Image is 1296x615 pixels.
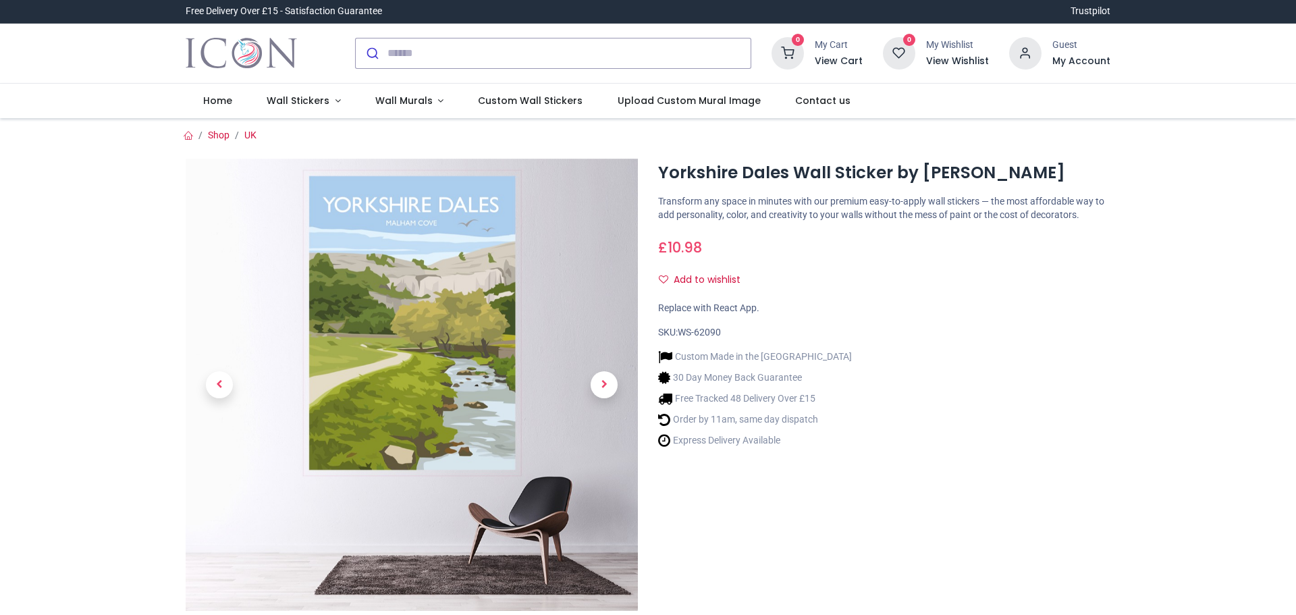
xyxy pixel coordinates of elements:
[1052,38,1110,52] div: Guest
[267,94,329,107] span: Wall Stickers
[618,94,761,107] span: Upload Custom Mural Image
[658,302,1110,315] div: Replace with React App.
[186,159,638,611] img: Yorkshire Dales Wall Sticker by Julia Seaton
[815,38,863,52] div: My Cart
[792,34,805,47] sup: 0
[772,47,804,57] a: 0
[926,38,989,52] div: My Wishlist
[815,55,863,68] a: View Cart
[208,130,230,140] a: Shop
[203,94,232,107] span: Home
[658,238,702,257] span: £
[249,84,358,119] a: Wall Stickers
[668,238,702,257] span: 10.98
[356,38,387,68] button: Submit
[1052,55,1110,68] a: My Account
[206,371,233,398] span: Previous
[358,84,461,119] a: Wall Murals
[570,226,638,543] a: Next
[926,55,989,68] a: View Wishlist
[186,226,253,543] a: Previous
[883,47,915,57] a: 0
[478,94,583,107] span: Custom Wall Stickers
[658,350,852,364] li: Custom Made in the [GEOGRAPHIC_DATA]
[658,392,852,406] li: Free Tracked 48 Delivery Over £15
[591,371,618,398] span: Next
[375,94,433,107] span: Wall Murals
[244,130,256,140] a: UK
[903,34,916,47] sup: 0
[658,161,1110,184] h1: Yorkshire Dales Wall Sticker by [PERSON_NAME]
[658,433,852,448] li: Express Delivery Available
[659,275,668,284] i: Add to wishlist
[658,326,1110,340] div: SKU:
[658,412,852,427] li: Order by 11am, same day dispatch
[795,94,850,107] span: Contact us
[658,269,752,292] button: Add to wishlistAdd to wishlist
[186,34,297,72] img: Icon Wall Stickers
[186,34,297,72] a: Logo of Icon Wall Stickers
[186,5,382,18] div: Free Delivery Over £15 - Satisfaction Guarantee
[658,371,852,385] li: 30 Day Money Back Guarantee
[658,195,1110,221] p: Transform any space in minutes with our premium easy-to-apply wall stickers — the most affordable...
[1071,5,1110,18] a: Trustpilot
[678,327,721,338] span: WS-62090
